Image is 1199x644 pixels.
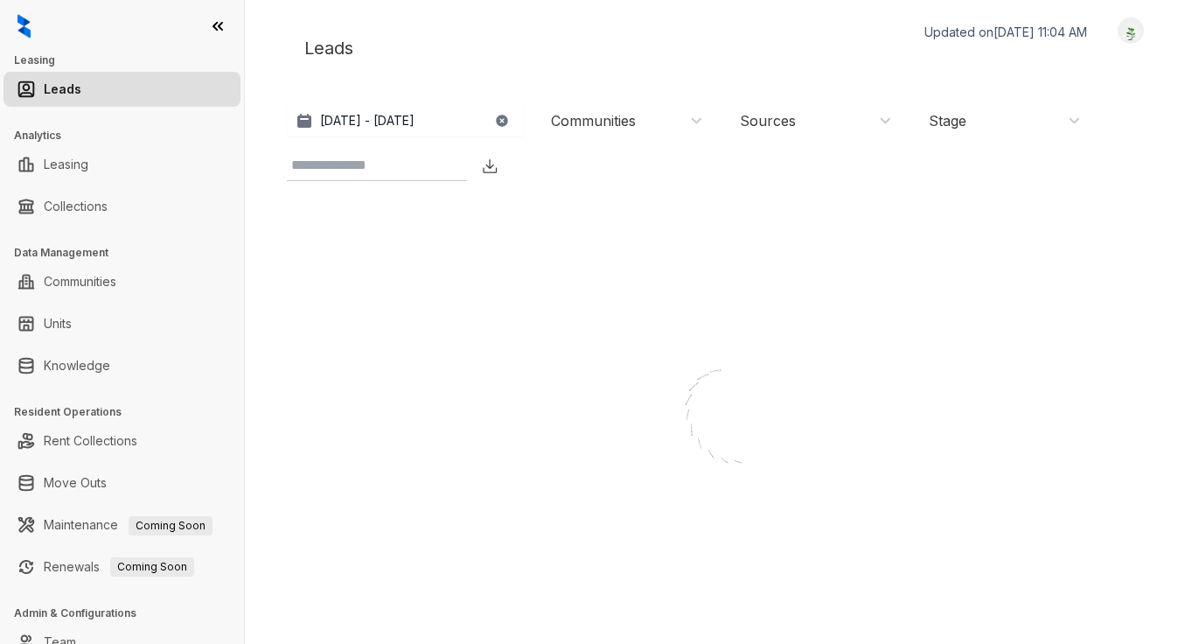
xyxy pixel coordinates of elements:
h3: Resident Operations [14,404,244,420]
li: Units [3,306,240,341]
img: SearchIcon [448,158,463,173]
li: Leasing [3,147,240,182]
img: logo [17,14,31,38]
li: Collections [3,189,240,224]
li: Leads [3,72,240,107]
span: Coming Soon [129,516,213,535]
div: Sources [740,111,796,130]
button: [DATE] - [DATE] [287,105,523,136]
img: Loader [635,332,810,507]
h3: Leasing [14,52,244,68]
div: Communities [551,111,636,130]
a: Communities [44,264,116,299]
h3: Analytics [14,128,244,143]
a: Collections [44,189,108,224]
img: UserAvatar [1119,22,1143,40]
a: Leasing [44,147,88,182]
img: Download [481,157,498,175]
div: Stage [929,111,966,130]
a: Leads [44,72,81,107]
li: Move Outs [3,465,240,500]
a: RenewalsComing Soon [44,549,194,584]
li: Knowledge [3,348,240,383]
li: Maintenance [3,507,240,542]
p: Updated on [DATE] 11:04 AM [924,24,1087,41]
h3: Admin & Configurations [14,605,244,621]
p: [DATE] - [DATE] [320,112,415,129]
div: Loading... [691,507,753,525]
a: Rent Collections [44,423,137,458]
a: Units [44,306,72,341]
h3: Data Management [14,245,244,261]
a: Knowledge [44,348,110,383]
li: Renewals [3,549,240,584]
div: Leads [287,17,1157,79]
li: Communities [3,264,240,299]
li: Rent Collections [3,423,240,458]
a: Move Outs [44,465,107,500]
span: Coming Soon [110,557,194,577]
